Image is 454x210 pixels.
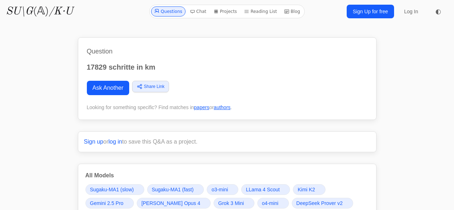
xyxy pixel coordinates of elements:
[87,46,368,56] h1: Question
[84,137,370,146] p: or to save this Q&A as a project.
[293,184,325,195] a: Kimi K2
[241,184,290,195] a: LLama 4 Scout
[49,6,73,17] i: /K·U
[152,186,194,193] span: Sugaku-MA1 (fast)
[214,104,231,110] a: authors
[85,198,134,209] a: Gemini 2.5 Pro
[90,186,134,193] span: Sugaku-MA1 (slow)
[87,81,129,95] a: Ask Another
[218,200,244,207] span: Grok 3 Mini
[296,200,343,207] span: DeepSeek Prover v2
[214,198,254,209] a: Grok 3 Mini
[400,5,422,18] a: Log In
[87,62,368,72] p: 17829 schritte in km
[347,5,394,18] a: Sign Up for free
[262,200,279,207] span: o4-mini
[85,184,144,195] a: Sugaku-MA1 (slow)
[85,171,369,180] h3: All Models
[431,4,445,19] button: ◐
[137,198,211,209] a: [PERSON_NAME] Opus 4
[108,139,122,145] a: log in
[241,6,280,17] a: Reading List
[207,184,238,195] a: o3-mini
[246,186,280,193] span: LLama 4 Scout
[298,186,315,193] span: Kimi K2
[141,200,200,207] span: [PERSON_NAME] Opus 4
[84,139,103,145] a: Sign up
[87,104,368,111] div: Looking for something specific? Find matches in or .
[90,200,123,207] span: Gemini 2.5 Pro
[6,5,73,18] a: SU\G(𝔸)/K·U
[187,6,209,17] a: Chat
[257,198,289,209] a: o4-mini
[281,6,303,17] a: Blog
[194,104,209,110] a: papers
[151,6,186,17] a: Questions
[435,8,441,15] span: ◐
[147,184,204,195] a: Sugaku-MA1 (fast)
[211,6,240,17] a: Projects
[6,6,33,17] i: SU\G
[144,83,164,90] span: Share Link
[292,198,353,209] a: DeepSeek Prover v2
[211,186,228,193] span: o3-mini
